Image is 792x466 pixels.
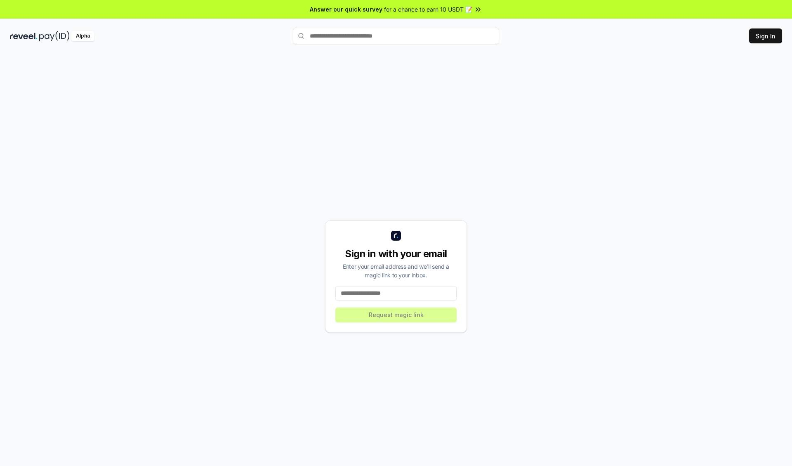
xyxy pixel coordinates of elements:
img: reveel_dark [10,31,38,41]
div: Enter your email address and we’ll send a magic link to your inbox. [335,262,457,279]
img: logo_small [391,231,401,241]
button: Sign In [749,28,782,43]
span: Answer our quick survey [310,5,382,14]
img: pay_id [39,31,70,41]
span: for a chance to earn 10 USDT 📝 [384,5,472,14]
div: Sign in with your email [335,247,457,260]
div: Alpha [71,31,94,41]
